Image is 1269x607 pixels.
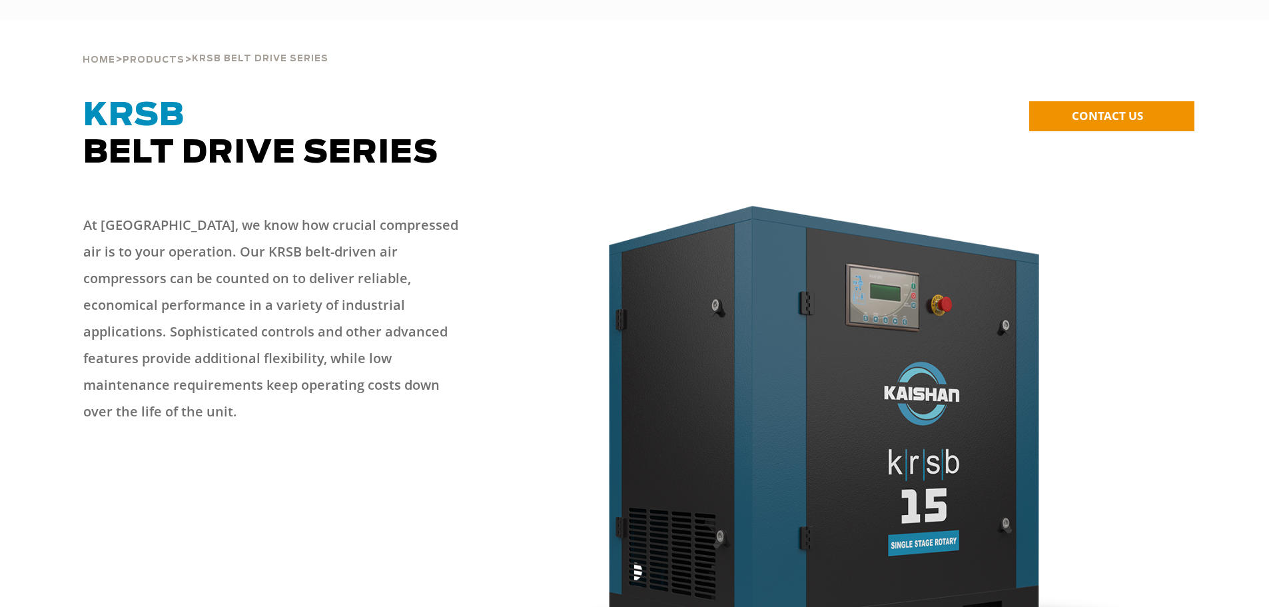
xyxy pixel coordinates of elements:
span: KRSB [83,100,185,132]
div: > > [83,20,328,71]
span: Home [83,56,115,65]
a: CONTACT US [1029,101,1194,131]
a: Home [83,53,115,65]
span: Products [123,56,185,65]
span: krsb belt drive series [192,55,328,63]
p: At [GEOGRAPHIC_DATA], we know how crucial compressed air is to your operation. Our KRSB belt-driv... [83,212,470,425]
a: Products [123,53,185,65]
span: CONTACT US [1072,108,1143,123]
span: Belt Drive Series [83,100,438,169]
